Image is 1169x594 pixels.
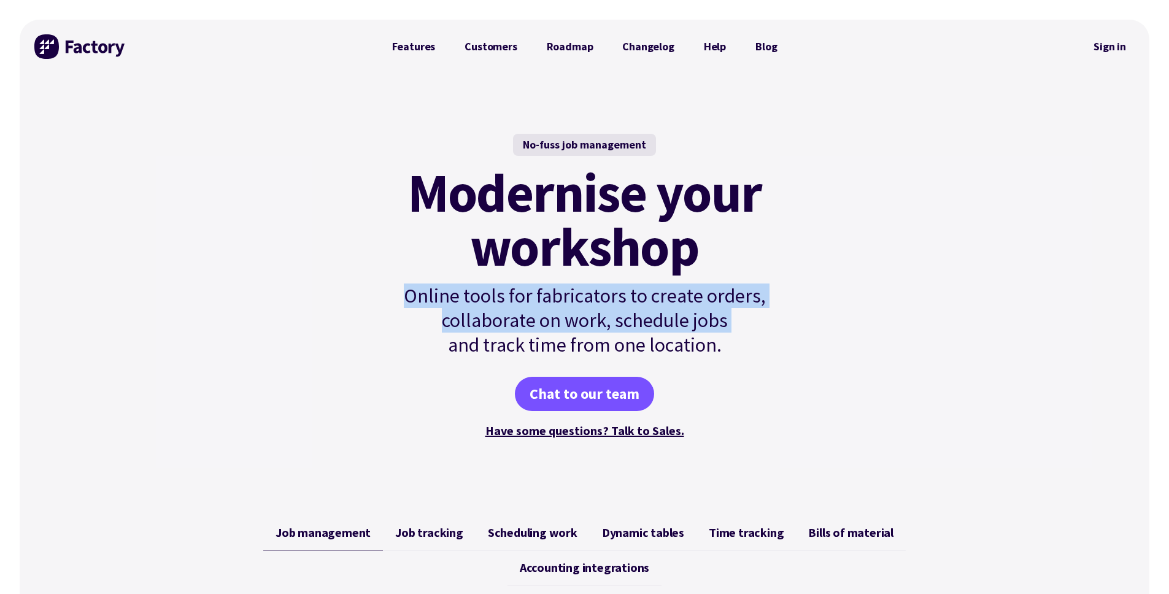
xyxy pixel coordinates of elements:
[1085,33,1135,61] a: Sign in
[741,34,792,59] a: Blog
[377,34,450,59] a: Features
[276,525,371,540] span: Job management
[395,525,463,540] span: Job tracking
[513,134,656,156] div: No-fuss job management
[488,525,577,540] span: Scheduling work
[602,525,684,540] span: Dynamic tables
[450,34,531,59] a: Customers
[407,166,762,274] mark: Modernise your workshop
[1085,33,1135,61] nav: Secondary Navigation
[1108,535,1169,594] iframe: Chat Widget
[608,34,689,59] a: Changelog
[377,34,792,59] nav: Primary Navigation
[532,34,608,59] a: Roadmap
[377,283,792,357] p: Online tools for fabricators to create orders, collaborate on work, schedule jobs and track time ...
[808,525,893,540] span: Bills of material
[689,34,741,59] a: Help
[485,423,684,438] a: Have some questions? Talk to Sales.
[515,377,654,411] a: Chat to our team
[709,525,784,540] span: Time tracking
[34,34,126,59] img: Factory
[520,560,649,575] span: Accounting integrations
